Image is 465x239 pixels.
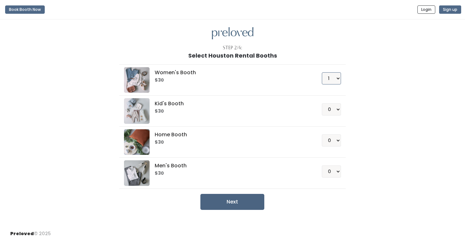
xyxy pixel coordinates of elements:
h5: Kid's Booth [155,101,306,107]
img: preloved logo [212,27,253,40]
img: preloved logo [124,98,150,124]
img: preloved logo [124,67,150,93]
img: preloved logo [124,129,150,155]
button: Login [417,5,435,14]
h5: Men's Booth [155,163,306,169]
h6: $30 [155,78,306,83]
h6: $30 [155,140,306,145]
div: © 2025 [10,225,51,237]
h5: Home Booth [155,132,306,138]
h6: $30 [155,109,306,114]
button: Next [200,194,264,210]
a: Book Booth Now [5,3,45,17]
h6: $30 [155,171,306,176]
h5: Women's Booth [155,70,306,76]
img: preloved logo [124,160,150,186]
div: Step 2/4: [223,44,242,51]
h1: Select Houston Rental Booths [188,52,277,59]
span: Preloved [10,230,34,237]
button: Sign up [439,5,461,14]
button: Book Booth Now [5,5,45,14]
